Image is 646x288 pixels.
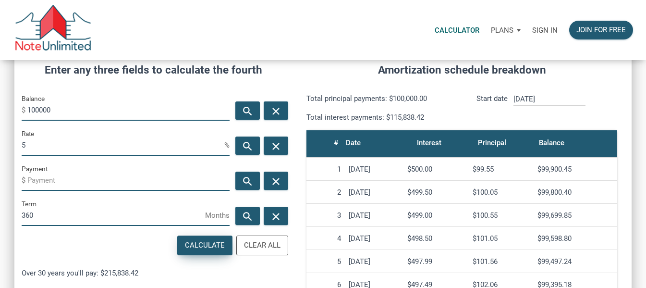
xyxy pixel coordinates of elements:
h4: Amortization schedule breakdown [299,62,624,78]
button: search [235,207,260,225]
div: Clear All [244,240,280,251]
input: Term [22,204,205,226]
div: $99,497.24 [537,257,613,266]
div: [DATE] [349,257,400,266]
div: [DATE] [349,234,400,243]
p: Total principal payments: $100,000.00 [306,93,454,104]
div: $99.55 [473,165,530,174]
label: Term [22,198,37,210]
div: Interest [417,136,441,150]
input: Balance [27,99,230,121]
div: $99,598.80 [537,234,613,243]
div: $497.99 [407,257,465,266]
div: Calculate [185,240,225,251]
p: Start date [476,93,508,123]
i: close [270,210,282,222]
div: 2 [310,188,341,197]
i: search [242,175,253,187]
button: close [264,101,288,120]
div: $499.50 [407,188,465,197]
span: $ [22,173,27,188]
button: Clear All [236,236,288,255]
div: 3 [310,211,341,220]
div: $99,900.45 [537,165,613,174]
img: NoteUnlimited [14,5,92,55]
div: $100.55 [473,211,530,220]
div: Balance [539,136,564,150]
div: $99,800.40 [537,188,613,197]
span: % [224,138,230,153]
span: $ [22,102,27,118]
div: $100.05 [473,188,530,197]
button: search [235,172,260,190]
i: close [270,140,282,152]
i: search [242,105,253,117]
h4: Enter any three fields to calculate the fourth [22,62,285,78]
div: $101.05 [473,234,530,243]
p: Calculator [435,26,479,35]
div: [DATE] [349,211,400,220]
div: $101.56 [473,257,530,266]
i: close [270,175,282,187]
i: search [242,140,253,152]
p: Over 30 years you'll pay: $215,838.42 [22,267,285,279]
input: Rate [22,134,224,156]
button: Plans [485,16,526,45]
div: $498.50 [407,234,465,243]
div: Join for free [576,25,626,36]
a: Plans [485,15,526,45]
input: Payment [27,169,230,191]
a: Join for free [563,15,639,45]
p: Total interest payments: $115,838.42 [306,112,454,123]
div: $499.00 [407,211,465,220]
div: Principal [478,136,506,150]
div: 4 [310,234,341,243]
button: search [235,137,260,155]
button: close [264,172,288,190]
label: Rate [22,128,34,139]
label: Payment [22,163,48,175]
label: Balance [22,93,45,104]
div: 5 [310,257,341,266]
div: [DATE] [349,188,400,197]
button: close [264,137,288,155]
div: Date [346,136,361,150]
button: close [264,207,288,225]
a: Sign in [526,15,563,45]
i: search [242,210,253,222]
a: Calculator [429,15,485,45]
div: $99,699.85 [537,211,613,220]
span: Months [205,208,230,223]
button: search [235,101,260,120]
i: close [270,105,282,117]
p: Plans [491,26,513,35]
div: # [334,136,338,150]
div: [DATE] [349,165,400,174]
div: $500.00 [407,165,465,174]
button: Calculate [177,236,232,255]
div: 1 [310,165,341,174]
p: Sign in [532,26,558,35]
button: Join for free [569,21,633,39]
